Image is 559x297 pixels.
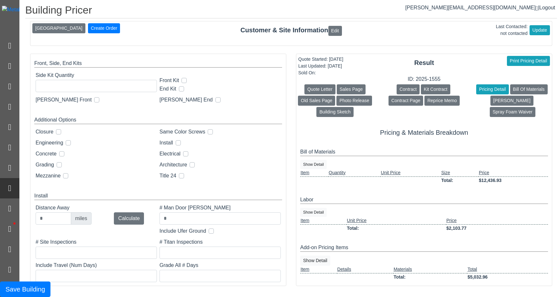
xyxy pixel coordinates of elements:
[300,160,327,169] button: Show Detail
[71,212,91,225] div: miles
[298,56,343,63] div: Quote Started: [DATE]
[380,169,441,177] td: Unit Price
[478,169,548,177] td: Price
[159,139,173,147] label: Install
[36,261,157,269] label: Include Travel (Num Days)
[36,139,63,147] label: Engineering
[316,107,354,117] button: Building Sketch
[300,208,327,217] button: Show Detail
[298,96,335,106] button: Old Sales Page
[478,176,548,184] td: $12,436.93
[446,217,548,225] td: Price
[304,84,335,94] button: Quote Letter
[159,172,176,180] label: Title 24
[328,26,342,36] button: Edit
[405,5,538,10] a: [PERSON_NAME][EMAIL_ADDRESS][DOMAIN_NAME]
[296,75,552,83] div: ID: 2025-1555
[300,148,548,156] div: Bill of Materials
[36,204,92,212] label: Distance Away
[114,212,144,225] button: Calculate
[490,96,533,106] button: [PERSON_NAME]
[34,59,282,68] div: Front, Side, End Kits
[441,169,478,177] td: Size
[336,96,372,106] button: Photo Release
[159,261,281,269] label: Grade All # Days
[300,217,346,225] td: Item
[346,224,446,232] td: Total:
[300,129,548,136] h5: Pricing & Materials Breakdown
[476,84,509,94] button: Pricing Detail
[337,84,366,94] button: Sales Page
[25,4,557,18] h1: Building Pricer
[424,96,460,106] button: Reprice Memo
[159,227,206,235] label: Include Ufer Ground
[389,96,423,106] button: Contract Page
[159,161,187,169] label: Architecture
[32,23,85,33] button: [GEOGRAPHIC_DATA]
[159,77,179,84] label: Front Kit
[300,256,330,266] button: Show Detail
[300,196,548,204] div: Labor
[36,128,53,136] label: Closure
[159,204,281,212] label: # Man Door [PERSON_NAME]
[328,169,380,177] td: Quantity
[507,56,550,66] button: Print Pricing Detail
[2,6,59,14] img: Metals Direct Inc Logo
[34,192,282,200] div: Install
[346,217,446,225] td: Unit Price
[36,172,60,180] label: Mezzanine
[496,23,528,37] div: Last Contacted: not contacted
[298,63,343,69] div: Last Updated: [DATE]
[34,116,282,124] div: Additional Options
[337,266,393,273] td: Details
[467,266,548,273] td: Total
[298,69,343,76] div: Sold On:
[300,244,548,252] div: Add-on Pricing Items
[159,128,205,136] label: Same Color Screws
[421,84,450,94] button: Kit Contract
[405,4,555,12] div: |
[36,150,57,158] label: Concrete
[446,224,548,232] td: $2,103.77
[539,5,555,10] span: Logout
[397,84,420,94] button: Contract
[441,176,478,184] td: Total:
[159,238,281,246] label: # Titan Inspections
[36,96,92,104] label: [PERSON_NAME] Front
[530,25,550,35] button: Update
[30,25,552,36] div: Customer & Site Information
[159,150,181,158] label: Electrical
[36,71,154,79] label: Side Kit Quantity
[36,285,157,292] label: Sales Tax Rate
[510,84,548,94] button: Bill Of Materials
[467,273,548,281] td: $5,032.96
[393,266,467,273] td: Materials
[300,169,328,177] td: Item
[490,107,535,117] button: Spray Foam Waiver
[159,85,176,93] label: End Kit
[296,58,552,68] div: Result
[159,285,281,292] label: Discount
[36,161,54,169] label: Grading
[36,238,157,246] label: # Site Inspections
[88,23,120,33] button: Create Order
[393,273,467,281] td: Total:
[6,213,23,234] span: •
[300,266,337,273] td: Item
[159,96,213,104] label: [PERSON_NAME] End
